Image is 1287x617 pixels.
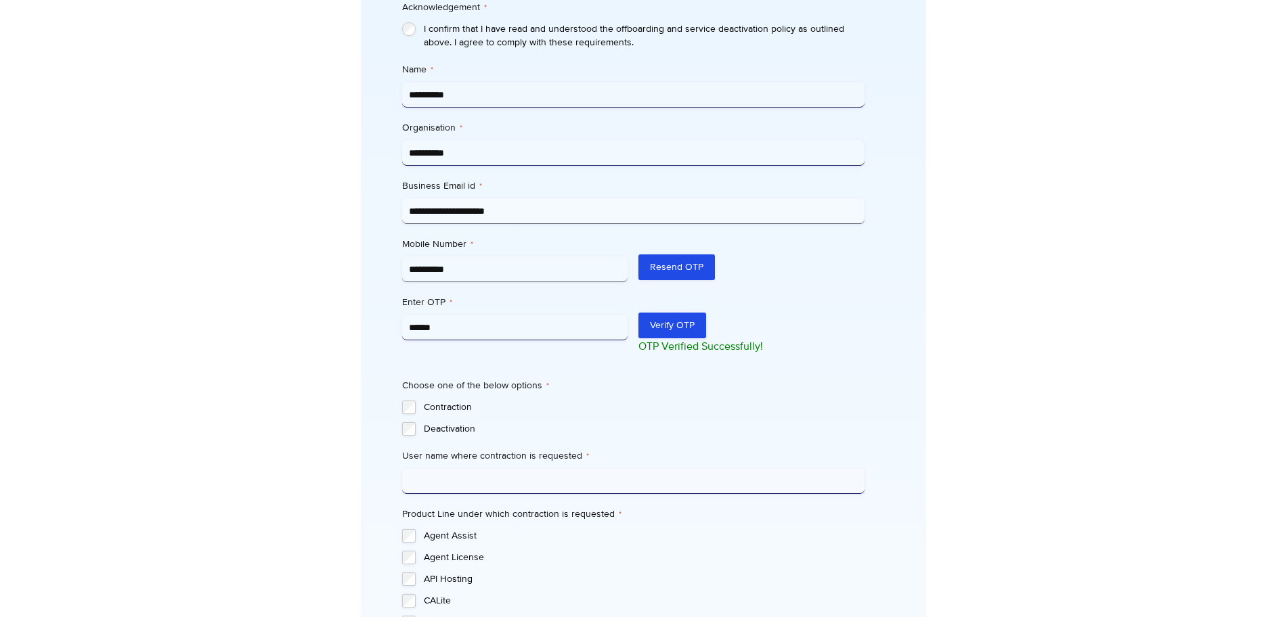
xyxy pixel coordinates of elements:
legend: Choose one of the below options [402,379,549,392]
button: Resend OTP [638,254,715,280]
label: CALite [424,594,865,608]
label: Agent Assist [424,529,865,543]
button: Verify OTP [638,313,706,338]
label: Mobile Number [402,237,628,251]
label: Name [402,63,865,76]
label: Business Email id [402,179,865,193]
label: Deactivation [424,422,865,436]
label: Enter OTP [402,296,628,309]
p: OTP Verified Successfully! [638,338,865,355]
label: Contraction [424,401,865,414]
label: I confirm that I have read and understood the offboarding and service deactivation policy as outl... [424,22,865,49]
label: Agent License [424,551,865,564]
legend: Acknowledgement [402,1,487,14]
legend: Product Line under which contraction is requested [402,507,621,521]
label: User name where contraction is requested [402,449,865,463]
label: API Hosting [424,572,865,586]
label: Organisation [402,121,865,135]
